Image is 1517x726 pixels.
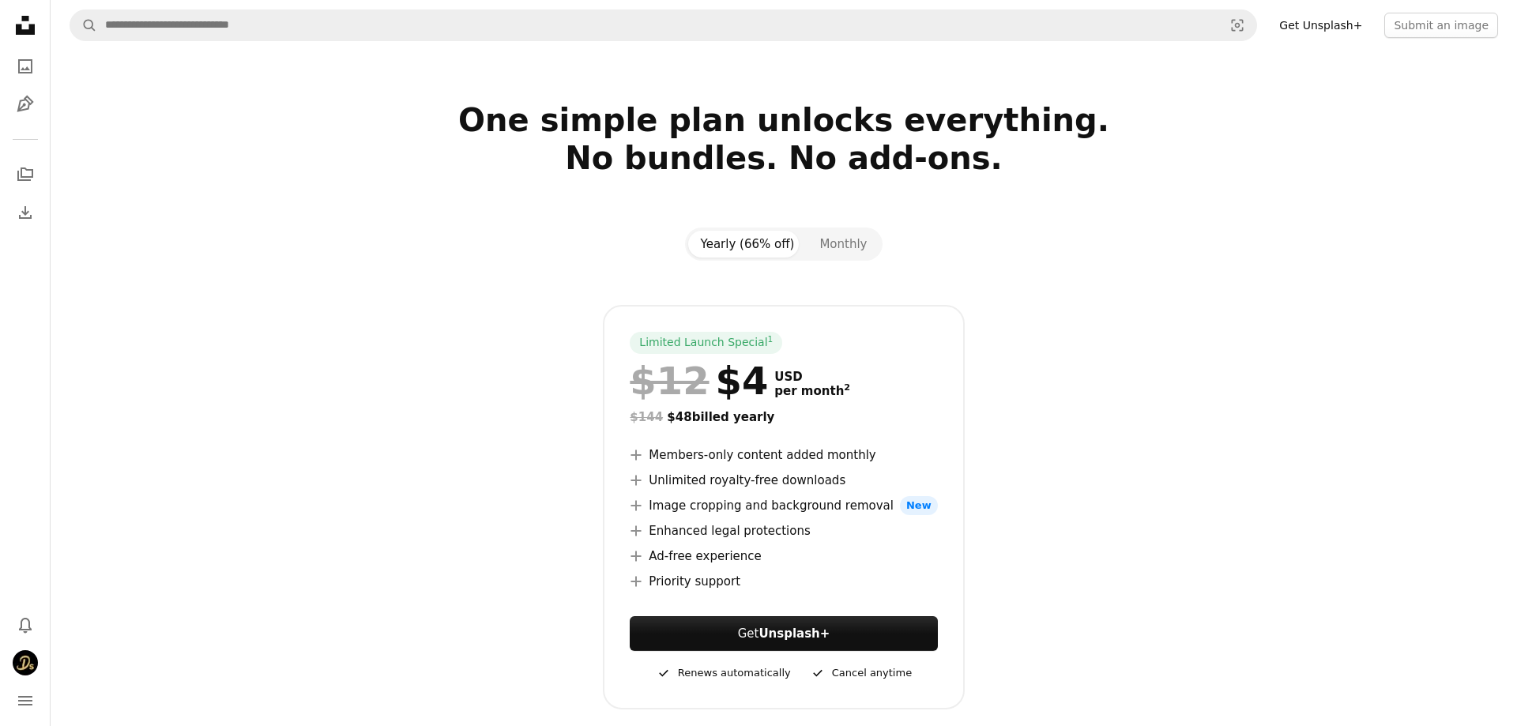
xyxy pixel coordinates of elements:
[9,9,41,44] a: Home — Unsplash
[1218,10,1256,40] button: Visual search
[630,616,937,651] a: GetUnsplash+
[9,197,41,228] a: Download History
[768,334,774,344] sup: 1
[9,685,41,717] button: Menu
[688,231,807,258] button: Yearly (66% off)
[13,650,38,675] img: Avatar of user nicky art
[630,521,937,540] li: Enhanced legal protections
[630,410,663,424] span: $144
[1384,13,1498,38] button: Submit an image
[630,360,768,401] div: $4
[70,10,97,40] button: Search Unsplash
[630,547,937,566] li: Ad-free experience
[9,609,41,641] button: Notifications
[1270,13,1372,38] a: Get Unsplash+
[70,9,1257,41] form: Find visuals sitewide
[630,446,937,465] li: Members-only content added monthly
[656,664,791,683] div: Renews automatically
[630,360,709,401] span: $12
[774,370,850,384] span: USD
[630,572,937,591] li: Priority support
[807,231,879,258] button: Monthly
[272,101,1296,215] h2: One simple plan unlocks everything. No bundles. No add-ons.
[630,332,782,354] div: Limited Launch Special
[765,335,777,351] a: 1
[900,496,938,515] span: New
[841,384,853,398] a: 2
[774,384,850,398] span: per month
[630,408,937,427] div: $48 billed yearly
[9,159,41,190] a: Collections
[810,664,912,683] div: Cancel anytime
[9,647,41,679] button: Profile
[630,471,937,490] li: Unlimited royalty-free downloads
[844,382,850,393] sup: 2
[9,88,41,120] a: Illustrations
[630,496,937,515] li: Image cropping and background removal
[9,51,41,82] a: Photos
[758,626,830,641] strong: Unsplash+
